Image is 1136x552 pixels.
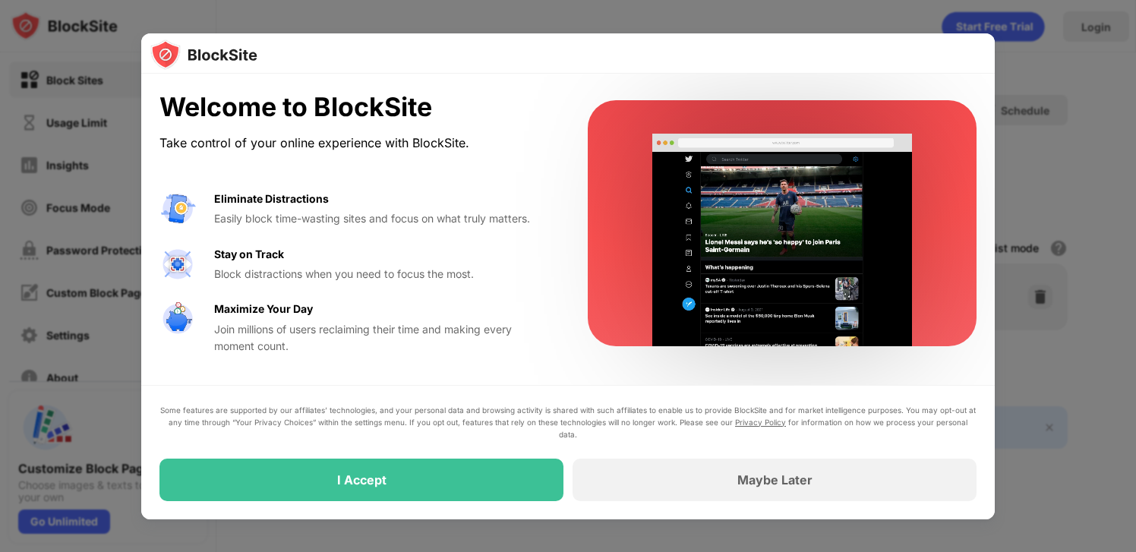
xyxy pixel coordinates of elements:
div: Maximize Your Day [214,301,313,317]
div: Easily block time-wasting sites and focus on what truly matters. [214,210,551,227]
div: Maybe Later [737,472,813,487]
img: value-focus.svg [159,246,196,282]
div: Stay on Track [214,246,284,263]
div: I Accept [337,472,387,487]
div: Eliminate Distractions [214,191,329,207]
img: value-avoid-distractions.svg [159,191,196,227]
div: Some features are supported by our affiliates’ technologies, and your personal data and browsing ... [159,404,977,440]
div: Join millions of users reclaiming their time and making every moment count. [214,321,551,355]
img: logo-blocksite.svg [150,39,257,70]
div: Welcome to BlockSite [159,92,551,123]
div: Take control of your online experience with BlockSite. [159,132,551,154]
img: value-safe-time.svg [159,301,196,337]
a: Privacy Policy [735,418,786,427]
div: Block distractions when you need to focus the most. [214,266,551,282]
